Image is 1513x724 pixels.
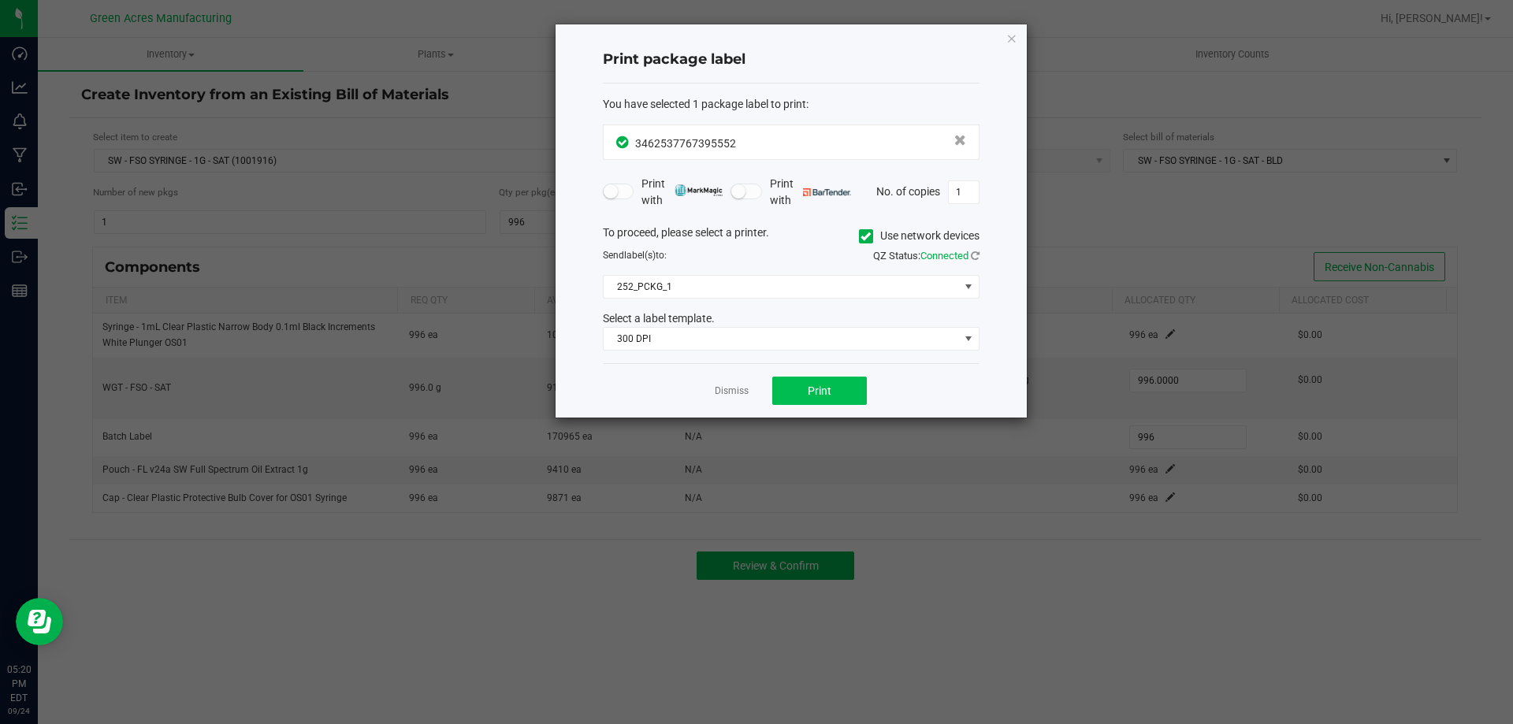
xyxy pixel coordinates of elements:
h4: Print package label [603,50,980,70]
span: You have selected 1 package label to print [603,98,806,110]
label: Use network devices [859,228,980,244]
span: 252_PCKG_1 [604,276,959,298]
span: 300 DPI [604,328,959,350]
span: 3462537767395552 [635,137,736,150]
span: label(s) [624,250,656,261]
img: mark_magic_cybra.png [675,184,723,196]
div: : [603,96,980,113]
span: Print with [770,176,851,209]
span: In Sync [616,134,631,150]
span: QZ Status: [873,250,980,262]
span: Connected [920,250,968,262]
span: Print with [641,176,723,209]
span: Print [808,384,831,397]
iframe: Resource center [16,598,63,645]
div: Select a label template. [591,310,991,327]
span: Send to: [603,250,667,261]
img: bartender.png [803,188,851,196]
button: Print [772,377,867,405]
a: Dismiss [715,384,749,398]
span: No. of copies [876,184,940,197]
div: To proceed, please select a printer. [591,225,991,248]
